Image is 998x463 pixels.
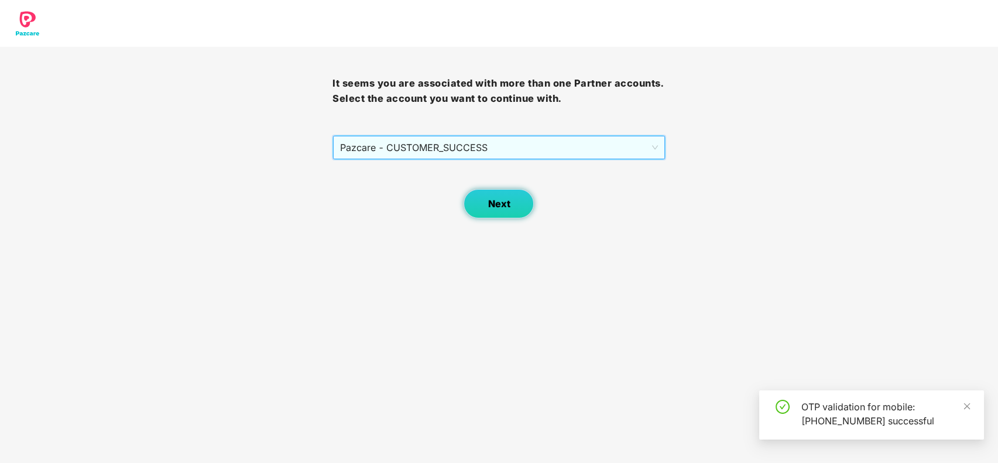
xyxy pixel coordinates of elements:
[464,189,534,218] button: Next
[963,402,971,410] span: close
[340,136,657,159] span: Pazcare - CUSTOMER_SUCCESS
[488,198,510,210] span: Next
[332,76,665,106] h3: It seems you are associated with more than one Partner accounts. Select the account you want to c...
[776,400,790,414] span: check-circle
[801,400,970,428] div: OTP validation for mobile: [PHONE_NUMBER] successful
